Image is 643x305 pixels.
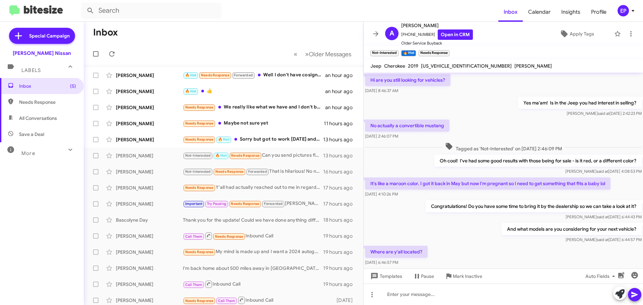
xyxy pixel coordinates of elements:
span: 2019 [408,63,418,69]
small: Not-Interested [370,50,399,56]
span: More [21,150,35,156]
span: 🔥 Hot [215,153,227,158]
span: said at [597,214,609,219]
span: Needs Response [19,99,76,105]
span: Apply Tags [570,28,594,40]
span: [US_VEHICLE_IDENTIFICATION_NUMBER] [421,63,512,69]
span: Needs Response [201,73,229,77]
div: 17 hours ago [323,201,358,207]
div: Bascolyne Day [116,217,183,223]
span: Needs Response [185,137,214,142]
p: Oh cool! I've had some good results with those being for sale - is it red, or a different color? [434,155,642,167]
p: And what models are you considering for your next vehicle? [502,223,642,235]
span: Save a Deal [19,131,44,138]
div: 19 hours ago [323,233,358,239]
span: [PERSON_NAME] [DATE] 6:44:43 PM [566,214,642,219]
div: Inbound Call [183,296,333,304]
p: Congratulations! Do you have some time to bring it by the dealership so we can take a look at it? [426,200,642,212]
h1: Inbox [93,27,118,38]
span: Needs Response [231,202,259,206]
a: Inbox [498,2,523,22]
span: 🔥 Hot [185,89,197,93]
span: Older Messages [309,51,351,58]
span: Call Them [185,283,203,287]
button: Pause [408,270,439,282]
nav: Page navigation example [290,47,355,61]
small: Needs Response [419,50,449,56]
p: No actually a convertible mustang [365,120,449,132]
span: Tagged as 'Not-Interested' on [DATE] 2:46:09 PM [442,142,565,152]
span: said at [598,111,610,116]
span: [DATE] 8:46:37 AM [365,88,398,93]
span: [DATE] 4:10:26 PM [365,192,398,197]
span: Inbox [19,83,76,89]
div: 18 hours ago [323,217,358,223]
div: 11 hours ago [324,120,358,127]
span: Insights [556,2,586,22]
div: We really like what we have and I don't believe that we can both benefit from a trade in. The onl... [183,103,325,111]
div: Maybe not sure yet [183,120,324,127]
div: [PERSON_NAME] [116,184,183,191]
button: Auto Fields [580,270,623,282]
button: Previous [290,47,301,61]
span: Jeep [370,63,381,69]
a: Calendar [523,2,556,22]
span: Needs Response [231,153,260,158]
span: Important [185,202,203,206]
div: [PERSON_NAME] [116,281,183,288]
span: Auto Fields [585,270,618,282]
a: Profile [586,2,612,22]
span: [DATE] 2:46:07 PM [365,134,398,139]
span: (5) [70,83,76,89]
span: Needs Response [215,234,243,239]
small: 🔥 Hot [401,50,416,56]
span: Labels [21,67,41,73]
div: 19 hours ago [323,249,358,255]
div: [DATE] [333,297,358,304]
div: Can you send pictures first? [183,152,323,159]
div: 13 hours ago [323,152,358,159]
span: [PERSON_NAME] [DATE] 2:42:23 PM [567,111,642,116]
span: Call Them [218,299,235,303]
div: That is hilarious! No need it was just somebody trying to be funny. I took it as that as well. Th... [183,168,323,175]
div: 13 hours ago [323,136,358,143]
div: [PERSON_NAME] [116,249,183,255]
p: Yes ma'am! Is in the Jeep you had interest in selling? [518,97,642,109]
span: Needs Response [185,185,214,190]
button: Templates [364,270,408,282]
div: [PERSON_NAME] [116,136,183,143]
div: EP [618,5,629,16]
span: Mark Inactive [453,270,482,282]
span: Needs Response [185,121,214,126]
a: Open in CRM [438,29,473,40]
span: Needs Response [185,299,214,303]
span: Needs Response [185,105,214,109]
div: an hour ago [325,104,358,111]
span: [PERSON_NAME] [514,63,552,69]
div: [PERSON_NAME] [116,152,183,159]
span: Templates [369,270,402,282]
button: Mark Inactive [439,270,488,282]
span: Forwarded [262,201,284,207]
span: A [389,28,394,39]
input: Search [81,3,222,19]
span: said at [597,237,609,242]
span: Special Campaign [29,32,70,39]
span: Older Service Buyback [401,40,473,47]
div: [PERSON_NAME] [116,168,183,175]
div: I'm back home about 500 miles away in [GEOGRAPHIC_DATA]. My family talked me out of it especially... [183,265,323,272]
span: Forwarded [232,72,255,79]
div: Sorry but got to work [DATE] and half day [DATE] [183,136,323,143]
div: 16 hours ago [323,168,358,175]
span: [PERSON_NAME] [401,21,473,29]
span: [DATE] 6:46:57 PM [365,260,398,265]
div: [PERSON_NAME] thanks for the update. I really appreciate you getting back to me. [183,200,323,208]
span: « [294,50,297,58]
div: Inbound Call [183,280,323,288]
span: » [305,50,309,58]
span: Pause [421,270,434,282]
span: Needs Response [215,169,244,174]
button: Next [301,47,355,61]
span: Not-Interested [185,169,211,174]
